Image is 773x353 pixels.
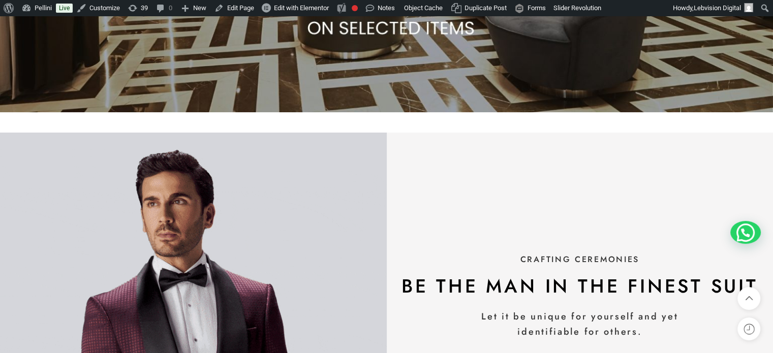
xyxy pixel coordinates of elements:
[520,253,639,265] span: CRAFTING CEREMONIES
[274,4,329,12] span: Edit with Elementor
[694,4,741,12] span: Lebvision Digital
[481,310,678,338] span: Let it be unique for yourself and yet identifiable for others.
[56,4,73,13] a: Live
[553,4,601,12] span: Slider Revolution
[392,274,768,298] h2: be the man in the finest suit
[352,5,358,11] div: Focus keyphrase not set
